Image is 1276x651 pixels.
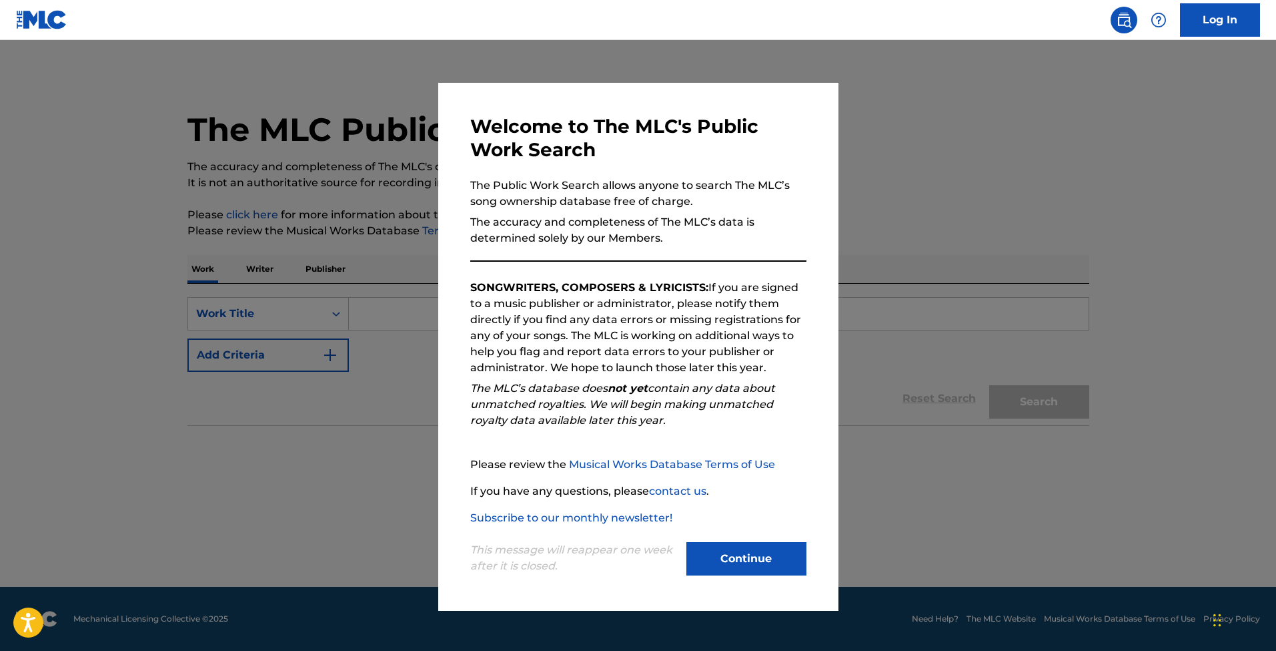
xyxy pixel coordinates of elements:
[470,178,806,210] p: The Public Work Search allows anyone to search The MLC’s song ownership database free of charge.
[470,280,806,376] p: If you are signed to a music publisher or administrator, please notify them directly if you find ...
[1213,600,1221,640] div: Drag
[470,511,672,524] a: Subscribe to our monthly newsletter!
[470,214,806,246] p: The accuracy and completeness of The MLC’s data is determined solely by our Members.
[470,115,806,162] h3: Welcome to The MLC's Public Work Search
[470,542,678,574] p: This message will reappear one week after it is closed.
[1111,7,1137,33] a: Public Search
[1180,3,1260,37] a: Log In
[470,457,806,473] p: Please review the
[649,485,706,497] a: contact us
[569,458,775,471] a: Musical Works Database Terms of Use
[16,10,67,29] img: MLC Logo
[1209,587,1276,651] iframe: Chat Widget
[470,483,806,499] p: If you have any questions, please .
[470,281,708,294] strong: SONGWRITERS, COMPOSERS & LYRICISTS:
[686,542,806,576] button: Continue
[1116,12,1132,28] img: search
[608,382,648,395] strong: not yet
[470,382,775,427] em: The MLC’s database does contain any data about unmatched royalties. We will begin making unmatche...
[1145,7,1172,33] div: Help
[1151,12,1167,28] img: help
